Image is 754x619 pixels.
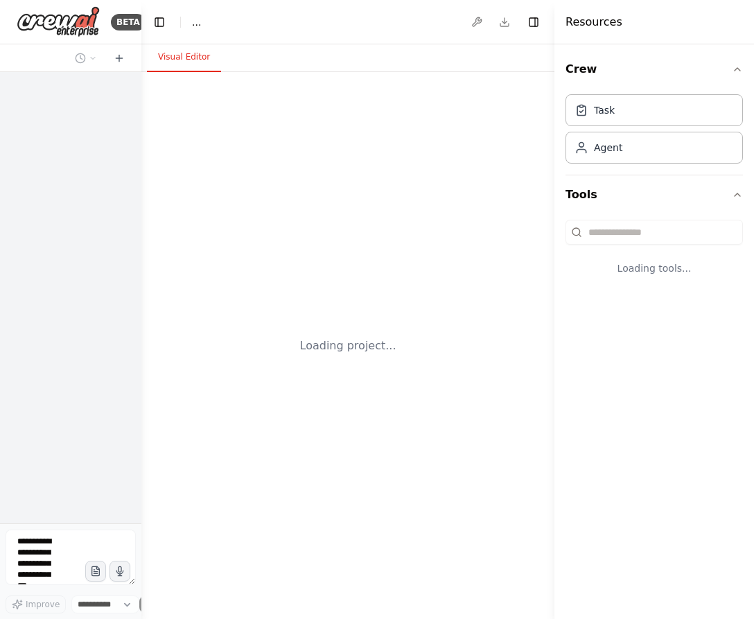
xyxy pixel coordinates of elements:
button: Click to speak your automation idea [109,561,130,582]
button: Improve [6,595,66,613]
div: Agent [594,141,622,155]
span: Improve [26,599,60,610]
button: Start a new chat [108,50,130,67]
h4: Resources [565,14,622,30]
div: Tools [565,214,743,297]
div: Loading tools... [565,250,743,286]
span: ... [192,15,201,29]
button: Hide left sidebar [150,12,169,32]
button: Hide right sidebar [524,12,543,32]
div: Loading project... [300,338,396,354]
nav: breadcrumb [192,15,201,29]
div: Task [594,103,615,117]
button: Switch to previous chat [69,50,103,67]
button: Crew [565,50,743,89]
div: Crew [565,89,743,175]
button: Tools [565,175,743,214]
img: Logo [17,6,100,37]
button: Visual Editor [147,43,221,72]
div: BETA [111,14,146,30]
button: Upload files [85,561,106,582]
